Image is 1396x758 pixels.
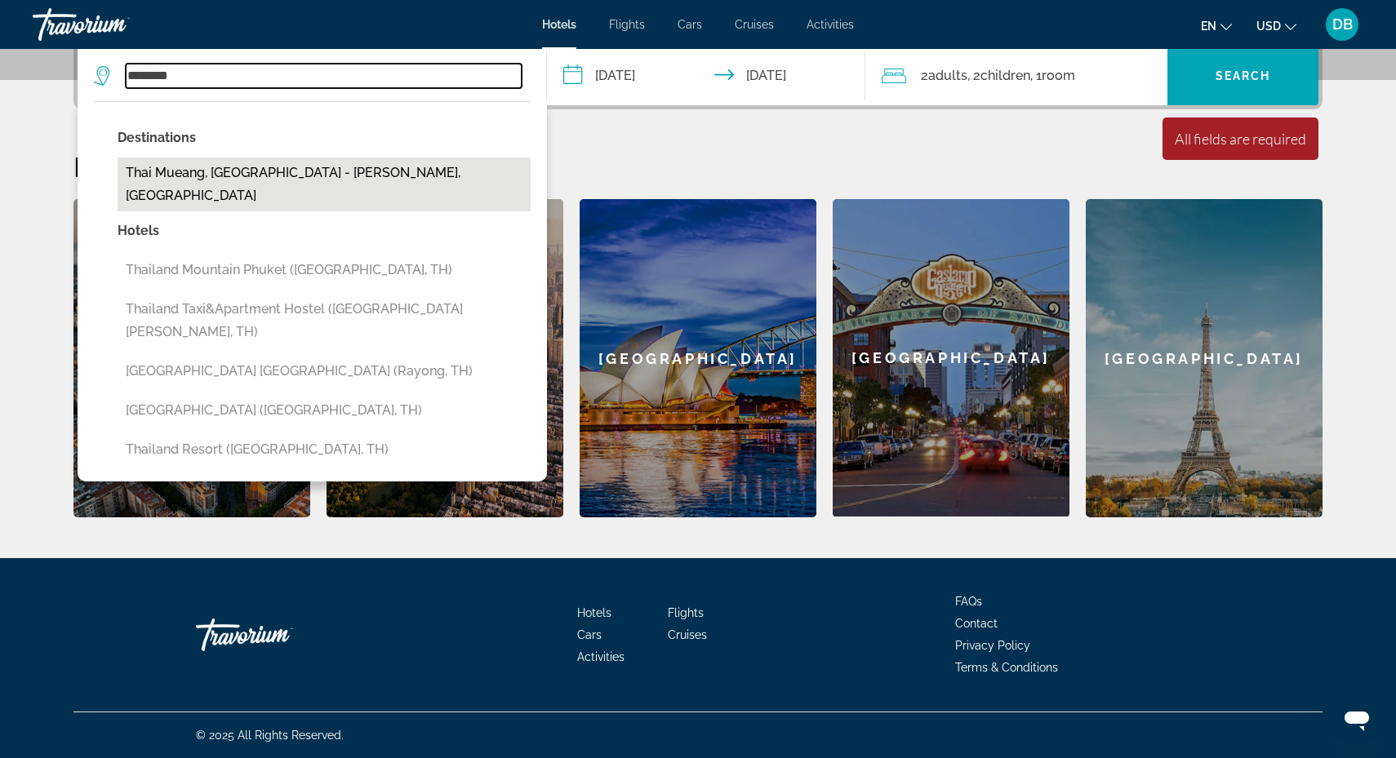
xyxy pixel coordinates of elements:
p: Destinations [118,126,531,149]
span: Adults [928,68,967,83]
a: [GEOGRAPHIC_DATA] [580,199,816,517]
button: [GEOGRAPHIC_DATA] ([GEOGRAPHIC_DATA], TH) [118,395,531,426]
button: Thailand Mountain Phuket ([GEOGRAPHIC_DATA], TH) [118,255,531,286]
button: Thailand Taxi&apartment Hostel ([GEOGRAPHIC_DATA][PERSON_NAME], TH) [118,294,531,348]
a: [GEOGRAPHIC_DATA] [833,199,1069,517]
a: Cars [577,628,602,641]
a: Contact [955,617,998,630]
a: Terms & Conditions [955,661,1058,674]
button: Change currency [1256,14,1296,38]
button: User Menu [1321,7,1363,42]
a: [GEOGRAPHIC_DATA] [1086,199,1323,517]
a: Cruises [668,628,707,641]
a: Activities [807,18,854,31]
button: Check-in date: Oct 26, 2025 Check-out date: Nov 3, 2025 [547,47,865,105]
a: Travorium [33,3,196,46]
button: [GEOGRAPHIC_DATA] [GEOGRAPHIC_DATA] (Rayong, TH) [118,356,531,387]
span: USD [1256,20,1281,33]
a: Cars [678,18,702,31]
h2: Featured Destinations [73,150,1323,183]
span: , 2 [967,64,1030,87]
span: Room [1042,68,1075,83]
button: Change language [1201,14,1232,38]
span: 2 [921,64,967,87]
button: Travelers: 2 adults, 2 children [865,47,1167,105]
a: Flights [668,606,704,619]
button: Thailand Resort ([GEOGRAPHIC_DATA], TH) [118,434,531,465]
a: Cruises [735,18,774,31]
div: All fields are required [1175,130,1306,148]
span: en [1201,20,1216,33]
a: Travorium [196,610,359,659]
a: [GEOGRAPHIC_DATA] [73,199,310,517]
span: , 1 [1030,64,1075,87]
span: Search [1216,69,1271,82]
a: Hotels [542,18,576,31]
span: Children [980,68,1030,83]
a: Privacy Policy [955,639,1030,652]
div: Search widget [78,47,1318,105]
button: Search [1167,47,1318,105]
a: Activities [577,650,625,663]
a: Hotels [577,606,611,619]
a: FAQs [955,595,982,608]
iframe: Кнопка запуска окна обмена сообщениями [1331,693,1383,745]
a: Flights [609,18,645,31]
p: Hotels [118,219,531,242]
span: © 2025 All Rights Reserved. [196,729,344,742]
button: Thai Mueang, [GEOGRAPHIC_DATA] - [PERSON_NAME], [GEOGRAPHIC_DATA] [118,157,531,211]
span: DB [1332,16,1353,33]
